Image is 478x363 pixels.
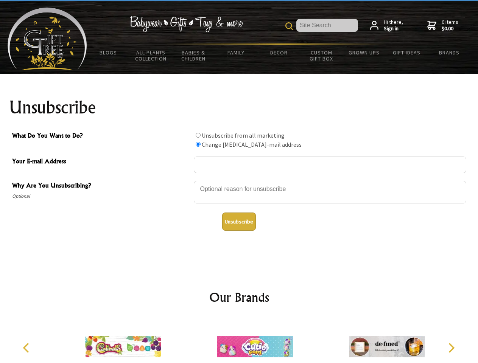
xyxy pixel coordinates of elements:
img: Babywear - Gifts - Toys & more [129,16,243,32]
textarea: Why Are You Unsubscribing? [194,181,466,203]
a: Hi there,Sign in [370,19,403,32]
button: Previous [19,340,36,356]
a: All Plants Collection [130,45,173,67]
img: Babyware - Gifts - Toys and more... [8,8,87,70]
span: Hi there, [384,19,403,32]
a: 0 items$0.00 [427,19,458,32]
a: Custom Gift Box [300,45,343,67]
label: Change [MEDICAL_DATA]-mail address [202,141,302,148]
button: Next [443,340,459,356]
span: Why Are You Unsubscribing? [12,181,190,192]
a: Family [215,45,258,60]
a: Decor [257,45,300,60]
a: Grown Ups [343,45,385,60]
input: What Do You Want to Do? [196,142,201,147]
a: BLOGS [87,45,130,60]
input: What Do You Want to Do? [196,133,201,138]
input: Your E-mail Address [194,157,466,173]
h1: Unsubscribe [9,98,469,116]
span: 0 items [442,19,458,32]
img: product search [285,22,293,30]
strong: Sign in [384,25,403,32]
span: Your E-mail Address [12,157,190,168]
h2: Our Brands [15,288,463,306]
span: Optional [12,192,190,201]
a: Babies & Children [172,45,215,67]
button: Unsubscribe [222,213,256,231]
span: What Do You Want to Do? [12,131,190,142]
label: Unsubscribe from all marketing [202,132,285,139]
input: Site Search [296,19,358,32]
strong: $0.00 [442,25,458,32]
a: Brands [428,45,471,60]
a: Gift Ideas [385,45,428,60]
